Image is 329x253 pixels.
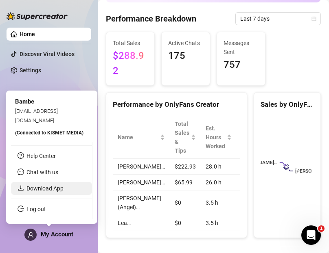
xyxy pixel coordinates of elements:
th: Name [113,116,170,159]
div: Performance by OnlyFans Creator [113,99,240,110]
img: logo-BBDzfeDw.svg [7,12,68,20]
a: Home [20,31,35,37]
a: Settings [20,67,41,74]
a: Download App [26,185,64,192]
td: 3.5 h [201,190,237,215]
td: 3.5 h [201,215,237,231]
span: Active Chats [168,39,203,48]
th: Sales / Hour [237,116,268,159]
td: $65.99 [170,175,201,190]
span: Name [118,133,158,142]
div: Sales by OnlyFans Creator [261,99,314,110]
span: calendar [311,16,316,21]
td: $0 [237,190,268,215]
td: [PERSON_NAME]… [113,159,170,175]
span: My Account [41,231,73,238]
span: [EMAIL_ADDRESS][DOMAIN_NAME] [15,108,58,123]
td: $0 [170,190,201,215]
td: Lea… [113,215,170,231]
td: 28.0 h [201,159,237,175]
td: $7.96 [237,159,268,175]
span: Bambe [15,98,34,105]
span: 1 [318,225,325,232]
iframe: Intercom live chat [301,225,321,245]
span: user [28,232,34,238]
td: [PERSON_NAME] (Angel)… [113,190,170,215]
span: Messages Sent [224,39,259,56]
span: Chat with us [26,169,58,175]
span: Last 7 days [240,13,316,25]
td: $2.54 [237,175,268,190]
a: Log out [26,206,46,212]
td: $222.93 [170,159,201,175]
th: Total Sales & Tips [170,116,201,159]
h4: Performance Breakdown [106,13,196,24]
text: [PERSON_NAME]… [237,160,277,165]
span: 175 [168,48,203,64]
span: Total Sales & Tips [175,119,189,155]
td: [PERSON_NAME]… [113,175,170,190]
span: Total Sales [113,39,148,48]
td: 26.0 h [201,175,237,190]
span: 757 [224,57,259,73]
span: (Connected to KISMET MEDIA ) [15,130,83,136]
a: Discover Viral Videos [20,51,75,57]
div: Est. Hours Worked [206,124,225,151]
a: Help Center [26,153,56,159]
td: $0 [170,215,201,231]
td: $0 [237,215,268,231]
li: Log out [11,203,92,216]
span: message [18,169,24,175]
span: $288.92 [113,48,148,79]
